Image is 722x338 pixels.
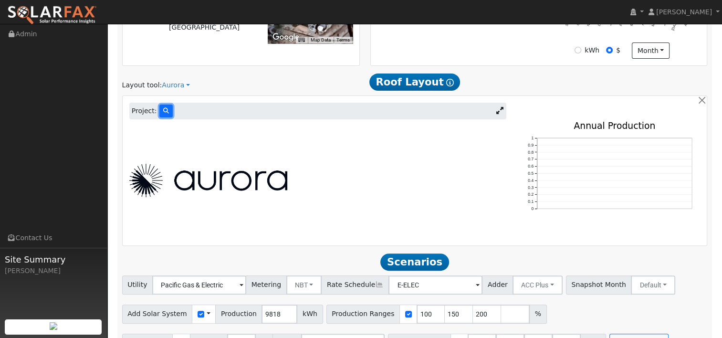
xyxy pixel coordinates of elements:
[650,20,657,28] text: May
[585,45,599,55] label: kWh
[388,275,482,295] input: Select a Rate Schedule
[129,164,287,197] img: Aurora Logo
[656,8,712,16] span: [PERSON_NAME]
[122,81,162,89] span: Layout tool:
[369,74,460,91] span: Roof Layout
[670,20,679,32] text: [DATE]
[629,19,636,27] text: Mar
[576,20,582,26] text: Oct
[321,275,389,295] span: Rate Schedule
[632,42,670,59] button: month
[566,275,632,295] span: Snapshot Month
[513,275,563,295] button: ACC Plus
[531,206,534,211] text: 0
[5,266,102,276] div: [PERSON_NAME]
[297,305,323,324] span: kWh
[528,171,534,176] text: 0.5
[132,106,157,116] span: Project:
[640,19,647,26] text: Apr
[215,305,262,324] span: Production
[311,37,331,43] button: Map Data
[528,143,534,148] text: 0.9
[380,253,449,271] span: Scenarios
[631,275,675,295] button: Default
[618,20,625,27] text: Feb
[246,275,287,295] span: Metering
[574,121,655,131] text: Annual Production
[122,305,193,324] span: Add Solar System
[529,305,546,324] span: %
[50,322,57,330] img: retrieve
[482,275,513,295] span: Adder
[528,150,534,155] text: 0.8
[662,20,668,26] text: Jun
[528,178,534,183] text: 0.4
[326,305,400,324] span: Production Ranges
[7,5,97,25] img: SolarFax
[596,20,603,27] text: Dec
[528,185,534,190] text: 0.3
[528,164,534,169] text: 0.6
[286,275,322,295] button: NBT
[528,192,534,197] text: 0.2
[575,47,581,53] input: kWh
[298,37,305,43] button: Keyboard shortcuts
[270,31,302,43] a: Open this area in Google Maps (opens a new window)
[586,20,593,27] text: Nov
[608,20,614,26] text: Jan
[528,200,534,204] text: 0.1
[167,21,256,34] td: [GEOGRAPHIC_DATA]
[492,104,506,118] a: Expand Aurora window
[683,20,690,27] text: Aug
[162,80,190,90] a: Aurora
[336,37,350,42] a: Terms (opens in new tab)
[528,157,534,162] text: 0.7
[564,20,571,27] text: Sep
[531,136,534,140] text: 1
[270,31,302,43] img: Google
[616,45,620,55] label: $
[152,275,246,295] input: Select a Utility
[446,79,454,86] i: Show Help
[122,275,153,295] span: Utility
[606,47,613,53] input: $
[5,253,102,266] span: Site Summary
